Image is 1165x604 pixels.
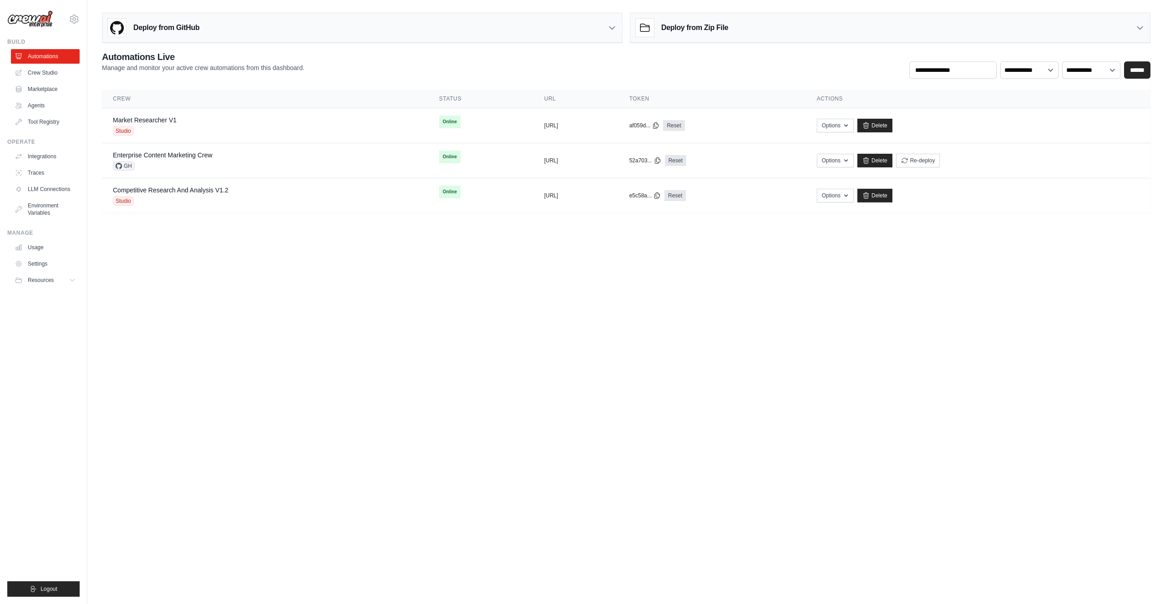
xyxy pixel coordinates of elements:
[113,196,134,206] span: Studio
[11,115,80,129] a: Tool Registry
[102,63,304,72] p: Manage and monitor your active crew automations from this dashboard.
[11,98,80,113] a: Agents
[439,151,461,163] span: Online
[806,90,1150,108] th: Actions
[11,65,80,80] a: Crew Studio
[7,229,80,237] div: Manage
[664,190,686,201] a: Reset
[11,149,80,164] a: Integrations
[428,90,533,108] th: Status
[11,198,80,220] a: Environment Variables
[11,166,80,180] a: Traces
[28,277,54,284] span: Resources
[102,90,428,108] th: Crew
[629,157,661,164] button: 52a703...
[817,154,854,167] button: Options
[113,116,177,124] a: Market Researcher V1
[7,138,80,146] div: Operate
[7,581,80,597] button: Logout
[113,126,134,136] span: Studio
[11,49,80,64] a: Automations
[629,192,661,199] button: e5c58a...
[7,38,80,45] div: Build
[817,119,854,132] button: Options
[11,82,80,96] a: Marketplace
[629,122,660,129] button: af059d...
[533,90,618,108] th: URL
[113,151,213,159] a: Enterprise Content Marketing Crew
[857,189,892,202] a: Delete
[665,155,686,166] a: Reset
[11,182,80,196] a: LLM Connections
[857,154,892,167] a: Delete
[102,50,304,63] h2: Automations Live
[113,161,135,171] span: GH
[41,585,57,593] span: Logout
[439,116,461,128] span: Online
[661,22,728,33] h3: Deploy from Zip File
[108,19,126,37] img: GitHub Logo
[113,186,228,194] a: Competitive Research And Analysis V1.2
[133,22,199,33] h3: Deploy from GitHub
[439,186,461,198] span: Online
[817,189,854,202] button: Options
[896,154,940,167] button: Re-deploy
[663,120,684,131] a: Reset
[11,273,80,287] button: Resources
[857,119,892,132] a: Delete
[11,257,80,271] a: Settings
[618,90,806,108] th: Token
[11,240,80,255] a: Usage
[7,10,53,28] img: Logo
